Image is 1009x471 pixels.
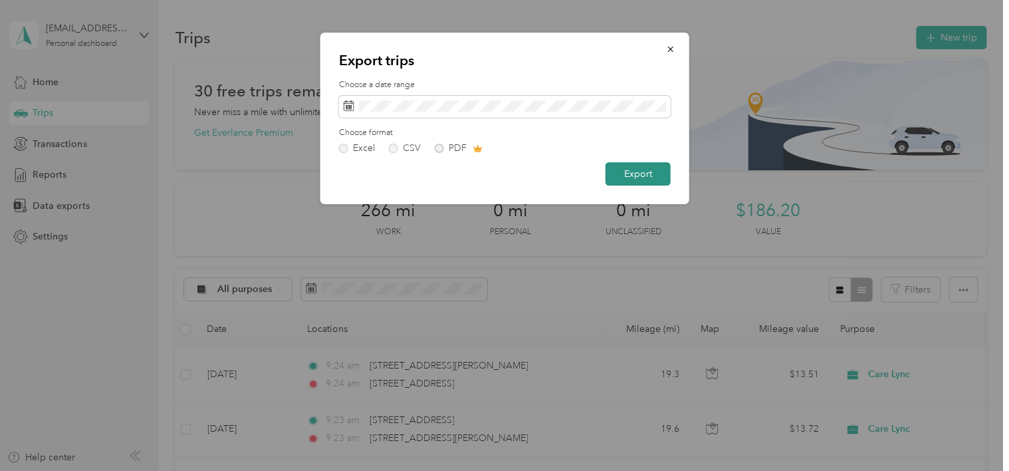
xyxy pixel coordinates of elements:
[339,127,671,139] label: Choose format
[353,144,375,153] div: Excel
[403,144,421,153] div: CSV
[339,79,671,91] label: Choose a date range
[935,396,1009,471] iframe: Everlance-gr Chat Button Frame
[339,51,671,70] p: Export trips
[606,162,671,186] button: Export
